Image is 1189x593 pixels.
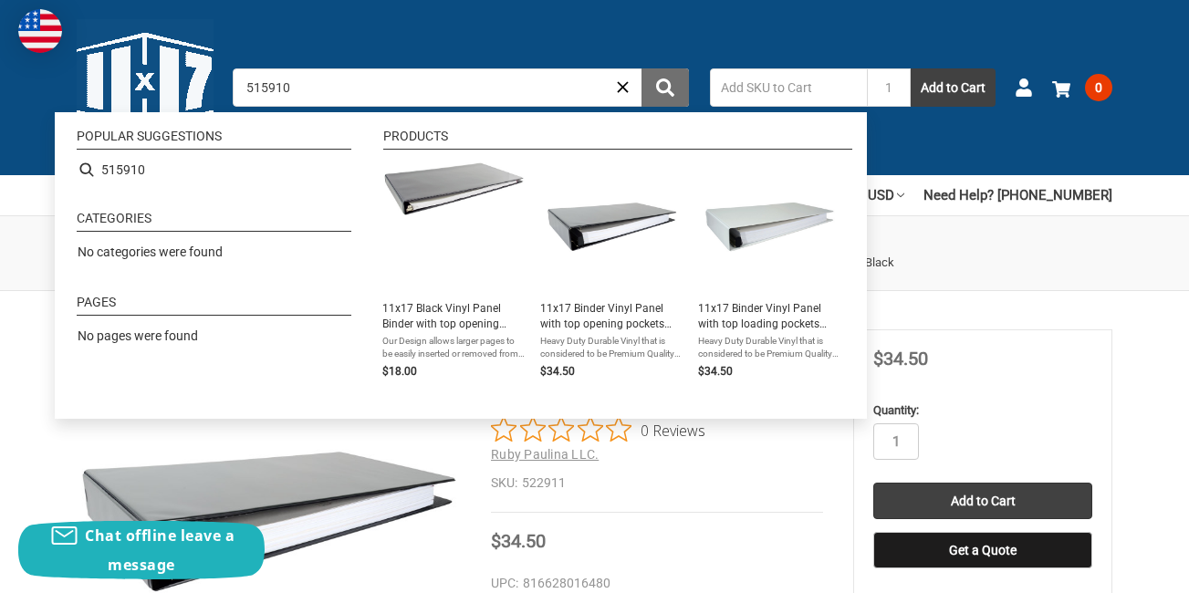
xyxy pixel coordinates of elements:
span: $34.50 [698,365,733,378]
span: $34.50 [540,365,575,378]
button: Add to Cart [911,68,996,107]
span: Heavy Duty Durable Vinyl that is considered to be Premium Quality and an updated Ring Mechanism. ... [698,335,841,360]
img: 11x17.com [77,19,214,156]
label: Quantity: [873,401,1092,420]
span: Our Design allows larger pages to be easily inserted or removed from the clear overlay pockets. C... [382,335,526,360]
img: duty and tax information for United States [18,9,62,53]
a: 11x17 Binder Vinyl Panel with top opening pockets Featuring a 1" Angle-D Ring Black11x17 Black Vi... [382,161,526,380]
li: Categories [77,212,351,232]
li: Popular suggestions [77,130,351,150]
span: Chat offline leave a message [85,525,235,575]
span: 0 Reviews [641,416,705,443]
input: Add SKU to Cart [710,68,867,107]
input: Search by keyword, brand or SKU [233,68,689,107]
span: 11x17 Black Vinyl Panel Binder with top opening pockets Featuring a 1" Angle-D Ring [382,301,526,332]
a: Need Help? [PHONE_NUMBER] [923,175,1112,215]
img: 11x17 Binder Vinyl Panel with top opening pockets Featuring a 2" EZ Comfort Locking Angle-D Black [546,161,678,293]
li: 11x17 Binder Vinyl Panel with top loading pockets Featuring a 2" EZ Comfort Locking Angle-D White [691,153,849,388]
a: Ruby Paulina LLC. [491,447,599,462]
img: 11x17 Binder Vinyl Panel with top opening pockets Featuring a 1" Angle-D Ring Black [382,161,526,217]
dt: UPC: [491,574,518,593]
a: 11x17 Binder Vinyl Panel with top loading pockets Featuring a 2" EZ Comfort Locking Angle-D White... [698,161,841,380]
li: Pages [77,296,351,316]
dt: SKU: [491,473,517,493]
span: No categories were found [78,244,223,259]
span: $34.50 [491,530,546,552]
div: Instant Search Results [55,112,867,419]
span: $34.50 [873,348,928,369]
dd: 816628016480 [491,574,815,593]
img: 11x17 Binder Vinyl Panel with top loading pockets Featuring a 2" EZ Comfort Locking Angle-D White [704,161,836,293]
button: Chat offline leave a message [18,521,265,579]
dd: 522911 [491,473,823,493]
li: 11x17 Black Vinyl Panel Binder with top opening pockets Featuring a 1" Angle-D Ring [375,153,533,388]
a: USD [868,175,904,215]
li: 11x17 Binder Vinyl Panel with top opening pockets Featuring a 2" EZ Comfort Locking Angle-D Black [533,153,691,388]
li: Products [383,130,852,150]
a: Close [613,78,632,97]
button: Get a Quote [873,532,1092,568]
input: Add to Cart [873,483,1092,519]
a: 11x17 Binder Vinyl Panel with top opening pockets Featuring a 2" EZ Comfort Locking Angle-D Black... [540,161,683,380]
span: 11x17 Binder Vinyl Panel with top loading pockets Featuring a 2" EZ Comfort Locking Angle-D White [698,301,841,332]
a: 0 [1052,64,1112,111]
span: Heavy Duty Durable Vinyl that is considered to be Premium Quality and an updated Ring Mechanism. ... [540,335,683,360]
span: 11x17 Binder Vinyl Panel with top opening pockets Featuring a 2" EZ Comfort Locking Angle-D Black [540,301,683,332]
span: $18.00 [382,365,417,378]
button: Rated 0 out of 5 stars from 0 reviews. Jump to reviews. [491,416,705,443]
li: 515910 [69,153,359,186]
span: No pages were found [78,328,198,343]
span: 0 [1085,74,1112,101]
